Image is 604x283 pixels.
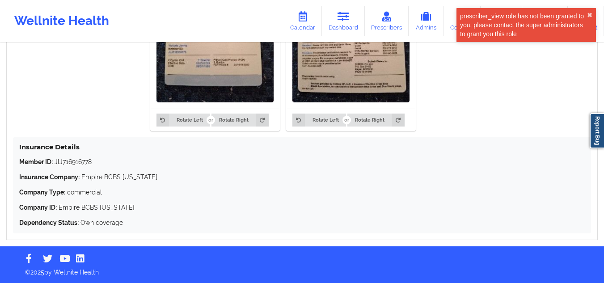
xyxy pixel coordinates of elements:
h4: Insurance Details [19,143,585,151]
p: JlJ716916778 [19,157,585,166]
a: Calendar [283,6,322,36]
button: Rotate Left [292,114,346,126]
p: Empire BCBS [US_STATE] [19,203,585,212]
div: prescriber_view role has not been granted to you, please contact the super administrators to gran... [460,12,587,38]
button: Rotate Left [156,114,210,126]
strong: Dependency Status: [19,219,79,226]
button: Rotate Right [347,114,404,126]
p: Empire BCBS [US_STATE] [19,173,585,182]
button: close [587,12,592,19]
a: Dashboard [322,6,365,36]
a: Report Bug [590,113,604,148]
p: © 2025 by Wellnite Health [19,262,585,277]
a: Admins [409,6,443,36]
a: Coaches [443,6,481,36]
button: Rotate Right [211,114,268,126]
a: Prescribers [365,6,409,36]
p: Own coverage [19,218,585,227]
p: commercial [19,188,585,197]
strong: Insurance Company: [19,173,80,181]
strong: Member ID: [19,158,53,165]
strong: Company ID: [19,204,57,211]
strong: Company Type: [19,189,65,196]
